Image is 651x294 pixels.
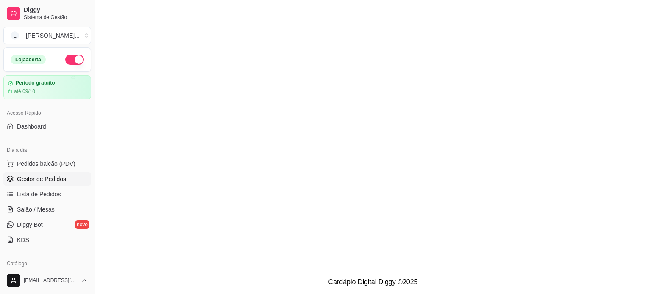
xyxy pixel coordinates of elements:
div: Catálogo [3,257,91,270]
span: [EMAIL_ADDRESS][DOMAIN_NAME] [24,277,78,284]
span: KDS [17,236,29,244]
span: Gestor de Pedidos [17,175,66,183]
span: Dashboard [17,122,46,131]
button: Alterar Status [65,55,84,65]
footer: Cardápio Digital Diggy © 2025 [95,270,651,294]
span: L [11,31,19,40]
span: Sistema de Gestão [24,14,88,21]
button: Pedidos balcão (PDV) [3,157,91,170]
span: Lista de Pedidos [17,190,61,198]
a: Dashboard [3,120,91,133]
a: Salão / Mesas [3,203,91,216]
div: Acesso Rápido [3,106,91,120]
span: Salão / Mesas [17,205,55,214]
a: Período gratuitoaté 09/10 [3,75,91,99]
div: [PERSON_NAME] ... [26,31,80,40]
div: Loja aberta [11,55,46,64]
button: Select a team [3,27,91,44]
article: Período gratuito [16,80,55,86]
a: Lista de Pedidos [3,187,91,201]
a: DiggySistema de Gestão [3,3,91,24]
article: até 09/10 [14,88,35,95]
span: Diggy [24,6,88,14]
a: KDS [3,233,91,247]
div: Dia a dia [3,143,91,157]
span: Diggy Bot [17,220,43,229]
button: [EMAIL_ADDRESS][DOMAIN_NAME] [3,270,91,291]
span: Pedidos balcão (PDV) [17,159,75,168]
a: Diggy Botnovo [3,218,91,231]
a: Gestor de Pedidos [3,172,91,186]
